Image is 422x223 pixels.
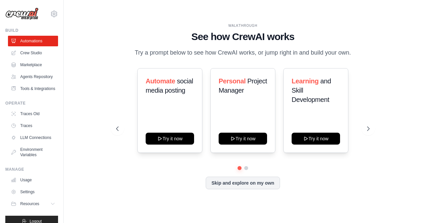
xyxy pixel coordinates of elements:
a: Settings [8,187,58,197]
button: Try it now [146,133,194,145]
span: Automate [146,77,175,85]
div: WALKTHROUGH [116,23,370,28]
a: Automations [8,36,58,46]
a: Agents Repository [8,71,58,82]
a: Traces Old [8,109,58,119]
a: Crew Studio [8,48,58,58]
button: Try it now [292,133,340,145]
span: Learning [292,77,318,85]
span: and Skill Development [292,77,331,103]
button: Skip and explore on my own [206,177,280,189]
span: social media posting [146,77,193,94]
span: Personal [219,77,246,85]
div: Build [5,28,58,33]
span: Project Manager [219,77,267,94]
span: Resources [20,201,39,206]
a: Marketplace [8,60,58,70]
p: Try a prompt below to see how CrewAI works, or jump right in and build your own. [131,48,354,58]
a: Tools & Integrations [8,83,58,94]
div: Manage [5,167,58,172]
img: Logo [5,8,38,20]
h1: See how CrewAI works [116,31,370,43]
a: LLM Connections [8,132,58,143]
button: Resources [8,199,58,209]
button: Try it now [219,133,267,145]
a: Environment Variables [8,144,58,160]
a: Usage [8,175,58,185]
div: Operate [5,101,58,106]
a: Traces [8,120,58,131]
